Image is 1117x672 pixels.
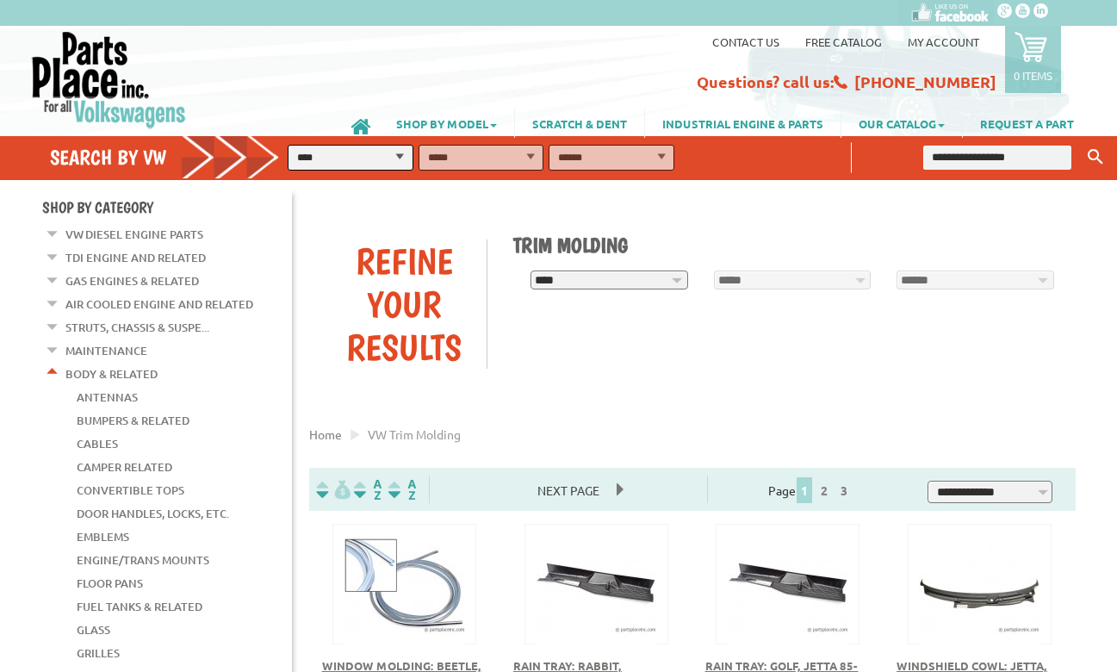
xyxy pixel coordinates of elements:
a: Free Catalog [805,34,882,49]
img: Parts Place Inc! [30,30,188,129]
a: Maintenance [65,339,147,362]
h1: Trim Molding [513,233,1063,258]
a: TDI Engine and Related [65,246,206,269]
a: Next Page [520,482,617,498]
span: 1 [797,477,812,503]
a: Emblems [77,526,129,548]
p: 0 items [1014,68,1052,83]
a: Struts, Chassis & Suspe... [65,316,209,339]
a: SHOP BY MODEL [379,109,514,138]
a: Camper Related [77,456,172,478]
a: Fuel Tanks & Related [77,595,202,618]
a: Glass [77,619,110,641]
a: Contact us [712,34,779,49]
img: filterpricelow.svg [316,480,351,500]
a: My Account [908,34,979,49]
a: Grilles [77,642,120,664]
a: REQUEST A PART [963,109,1091,138]
div: Page [707,476,912,503]
a: Cables [77,432,118,455]
button: Keyword Search [1083,143,1108,171]
img: Sort by Sales Rank [385,480,419,500]
div: Refine Your Results [322,240,487,369]
img: Sort by Headline [351,480,385,500]
a: VW Diesel Engine Parts [65,223,203,246]
a: 0 items [1005,26,1061,93]
a: Door Handles, Locks, Etc. [77,502,229,525]
span: VW trim molding [368,426,461,442]
a: Air Cooled Engine and Related [65,293,253,315]
a: 3 [836,482,852,498]
a: Gas Engines & Related [65,270,199,292]
a: Bumpers & Related [77,409,189,432]
a: Antennas [77,386,138,408]
a: OUR CATALOG [841,109,962,138]
a: INDUSTRIAL ENGINE & PARTS [645,109,841,138]
a: 2 [816,482,832,498]
a: SCRATCH & DENT [515,109,644,138]
a: Home [309,426,342,442]
h4: Search by VW [50,145,291,170]
a: Engine/Trans Mounts [77,549,209,571]
h4: Shop By Category [42,198,292,216]
span: Next Page [520,477,617,503]
a: Floor Pans [77,572,143,594]
a: Body & Related [65,363,158,385]
a: Convertible Tops [77,479,184,501]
